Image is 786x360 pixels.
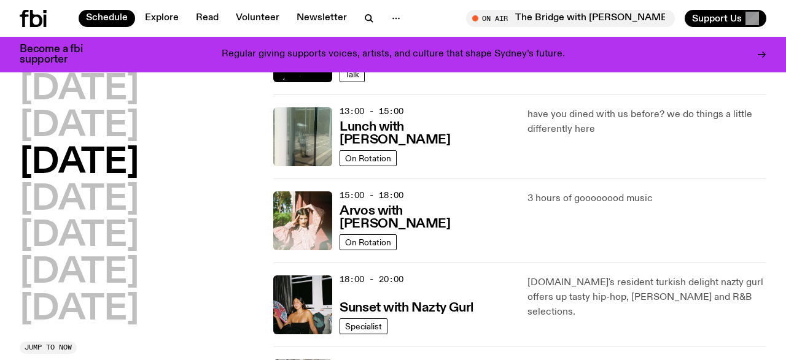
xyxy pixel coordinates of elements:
h3: Lunch with [PERSON_NAME] [340,121,512,147]
span: Specialist [345,321,382,331]
a: Lunch with [PERSON_NAME] [340,118,512,147]
button: [DATE] [20,146,139,180]
p: 3 hours of goooooood music [527,191,766,206]
h3: Arvos with [PERSON_NAME] [340,205,512,231]
button: [DATE] [20,256,139,290]
a: On Rotation [340,150,397,166]
span: 13:00 - 15:00 [340,105,403,117]
a: Specialist [340,318,387,334]
span: 15:00 - 18:00 [340,190,403,201]
a: Explore [138,10,186,27]
a: Schedule [79,10,135,27]
a: Talk [340,66,365,82]
button: [DATE] [20,183,139,217]
button: Support Us [685,10,766,27]
span: On Rotation [345,153,391,163]
a: On Rotation [340,234,397,250]
p: have you dined with us before? we do things a little differently here [527,107,766,137]
h3: Become a fbi supporter [20,44,98,65]
button: [DATE] [20,109,139,144]
a: Volunteer [228,10,287,27]
img: Maleeka stands outside on a balcony. She is looking at the camera with a serious expression, and ... [273,191,332,250]
p: [DOMAIN_NAME]'s resident turkish delight nazty gurl offers up tasty hip-hop, [PERSON_NAME] and R&... [527,275,766,320]
span: On Rotation [345,237,391,247]
span: Talk [345,69,359,79]
button: [DATE] [20,72,139,107]
a: Read [189,10,226,27]
span: Jump to now [25,344,72,351]
button: On AirThe Bridge with [PERSON_NAME] [466,10,675,27]
a: Sunset with Nazty Gurl [340,299,473,315]
span: Support Us [692,13,742,24]
a: Arvos with [PERSON_NAME] [340,202,512,231]
button: [DATE] [20,219,139,253]
span: 18:00 - 20:00 [340,274,403,285]
button: Jump to now [20,342,77,354]
p: Regular giving supports voices, artists, and culture that shape Sydney’s future. [222,49,565,60]
a: Newsletter [289,10,354,27]
button: [DATE] [20,293,139,327]
h3: Sunset with Nazty Gurl [340,302,473,315]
